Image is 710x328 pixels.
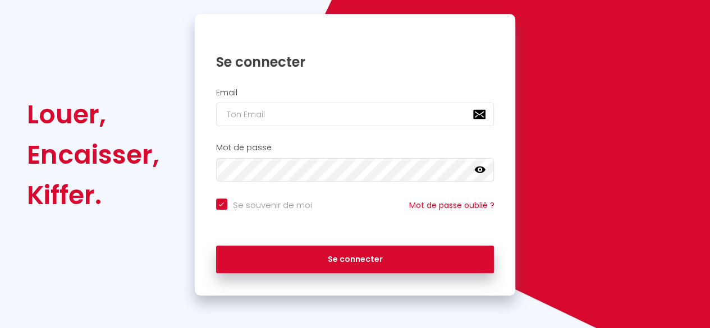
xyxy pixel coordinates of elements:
[216,103,494,126] input: Ton Email
[216,88,494,98] h2: Email
[216,143,494,153] h2: Mot de passe
[216,246,494,274] button: Se connecter
[27,135,159,175] div: Encaisser,
[27,94,159,135] div: Louer,
[216,53,494,71] h1: Se connecter
[409,200,494,211] a: Mot de passe oublié ?
[27,175,159,215] div: Kiffer.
